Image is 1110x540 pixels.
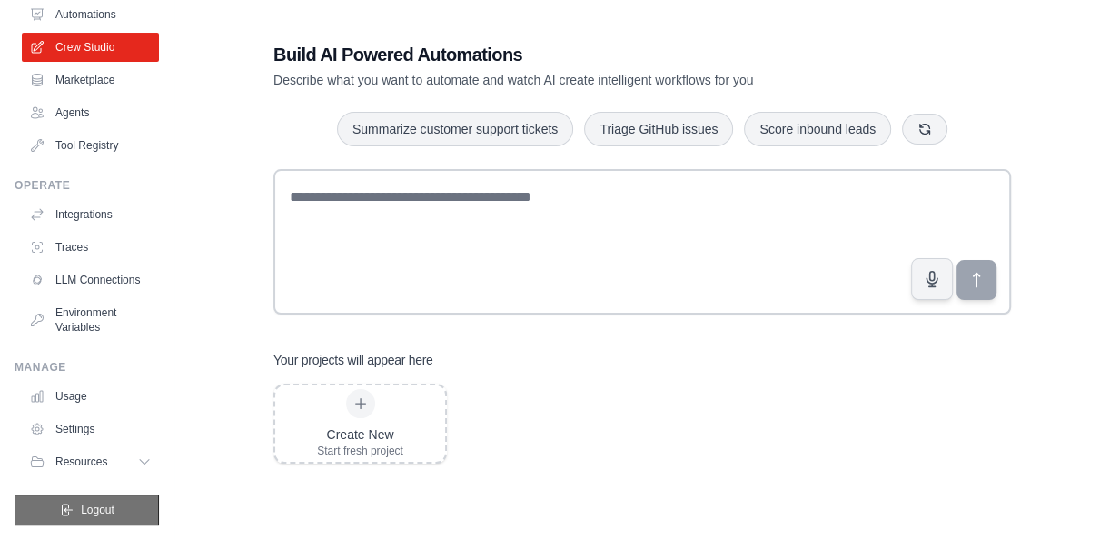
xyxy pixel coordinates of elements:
a: Integrations [22,200,159,229]
button: Get new suggestions [902,114,947,145]
a: Environment Variables [22,298,159,342]
h1: Build AI Powered Automations [273,42,884,67]
div: Operate [15,178,159,193]
h3: Your projects will appear here [273,351,433,369]
button: Click to speak your automation idea [911,258,953,300]
a: Traces [22,233,159,262]
a: Tool Registry [22,131,159,160]
a: LLM Connections [22,265,159,295]
a: Agents [22,98,159,127]
div: Start fresh project [317,444,403,458]
div: Manage [15,360,159,375]
div: Create New [317,425,403,444]
a: Marketplace [22,65,159,95]
iframe: Chat Widget [1019,453,1110,540]
button: Triage GitHub issues [584,112,733,146]
button: Resources [22,447,159,476]
a: Usage [22,382,159,411]
p: Describe what you want to automate and watch AI create intelligent workflows for you [273,71,884,89]
button: Summarize customer support tickets [337,112,573,146]
span: Resources [55,455,107,469]
a: Settings [22,415,159,444]
button: Logout [15,495,159,525]
button: Score inbound leads [744,112,891,146]
a: Crew Studio [22,33,159,62]
span: Logout [81,503,114,517]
